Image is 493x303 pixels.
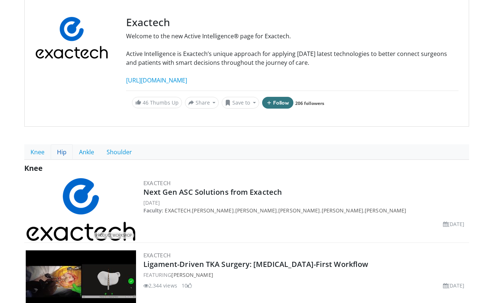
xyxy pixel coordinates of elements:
[295,100,324,106] a: 206 followers
[24,163,43,173] span: Knee
[143,207,164,214] strong: Faculty:
[222,97,259,109] button: Save to
[126,76,187,84] a: [URL][DOMAIN_NAME]
[443,220,465,228] li: [DATE]
[182,282,192,289] li: 10
[443,282,465,289] li: [DATE]
[26,178,135,241] img: 9c4108a5-27fd-4017-adb0-8dd4b3cea40b.png.300x170_q85_autocrop_double_scale_upscale_version-0.2.png
[100,144,138,160] a: Shoulder
[143,282,177,289] li: 2,344 views
[24,144,51,160] a: Knee
[262,97,294,109] button: Follow
[171,271,213,278] a: [PERSON_NAME]
[322,207,363,214] a: [PERSON_NAME]
[126,32,458,85] div: Welcome to the new Active Intelligence® page for Exactech. Active Intelligence is Exactech’s uniq...
[278,207,320,214] a: [PERSON_NAME]
[165,207,190,214] a: Exactech
[26,178,136,241] a: PRODUCT WORKSHOP
[126,16,458,29] h3: Exactech
[143,187,282,197] a: Next Gen ASC Solutions from Exactech
[143,199,468,214] p: [DATE] , , , , ,
[143,99,149,106] span: 46
[235,207,277,214] a: [PERSON_NAME]
[73,144,100,160] a: Ankle
[51,144,73,160] a: Hip
[192,207,233,214] a: [PERSON_NAME]
[132,97,182,108] a: 46 Thumbs Up
[365,207,406,214] a: [PERSON_NAME]
[185,97,219,109] button: Share
[143,179,171,187] a: Exactech
[143,259,368,269] a: Ligament-Driven TKA Surgery: [MEDICAL_DATA]-First Workflow
[143,251,171,259] a: Exactech
[143,271,468,279] div: FEATURING
[96,233,132,238] small: PRODUCT WORKSHOP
